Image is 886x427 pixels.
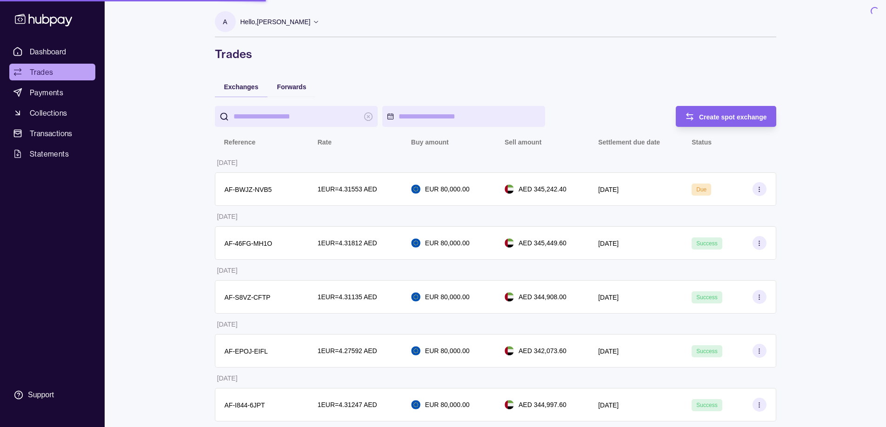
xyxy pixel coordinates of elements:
[598,186,619,193] p: [DATE]
[425,184,470,194] p: EUR 80,000.00
[225,240,273,247] p: AF-46FG-MH1O
[217,267,238,274] p: [DATE]
[30,66,53,78] span: Trades
[699,113,767,121] span: Create spot exchange
[519,292,566,302] p: AED 344,908.00
[411,238,420,248] img: eu
[277,83,306,91] span: Forwards
[425,400,470,410] p: EUR 80,000.00
[225,186,272,193] p: AF-BWJZ-NVB5
[30,107,67,118] span: Collections
[9,145,95,162] a: Statements
[9,64,95,80] a: Trades
[676,106,776,127] button: Create spot exchange
[598,240,619,247] p: [DATE]
[519,400,566,410] p: AED 344,997.60
[217,213,238,220] p: [DATE]
[30,148,69,159] span: Statements
[233,106,359,127] input: search
[411,400,420,409] img: eu
[9,385,95,405] a: Support
[411,138,449,146] p: Buy amount
[505,400,514,409] img: ae
[519,346,566,356] p: AED 342,073.60
[696,240,717,247] span: Success
[505,238,514,248] img: ae
[598,294,619,301] p: [DATE]
[505,292,514,302] img: ae
[240,17,311,27] p: Hello, [PERSON_NAME]
[519,184,566,194] p: AED 345,242.40
[28,390,54,400] div: Support
[225,294,271,301] p: AF-S8VZ-CFTP
[223,17,227,27] p: A
[225,401,265,409] p: AF-I844-6JPT
[318,292,377,302] p: 1 EUR = 4.31135 AED
[598,348,619,355] p: [DATE]
[318,238,377,248] p: 1 EUR = 4.31812 AED
[598,138,660,146] p: Settlement due date
[696,186,706,193] span: Due
[217,374,238,382] p: [DATE]
[598,401,619,409] p: [DATE]
[217,159,238,166] p: [DATE]
[30,87,63,98] span: Payments
[224,83,259,91] span: Exchanges
[425,238,470,248] p: EUR 80,000.00
[411,292,420,302] img: eu
[692,138,712,146] p: Status
[9,43,95,60] a: Dashboard
[217,321,238,328] p: [DATE]
[318,138,332,146] p: Rate
[411,184,420,194] img: eu
[696,294,717,301] span: Success
[425,346,470,356] p: EUR 80,000.00
[9,84,95,101] a: Payments
[225,348,268,355] p: AF-EPOJ-EIFL
[519,238,566,248] p: AED 345,449.60
[9,125,95,142] a: Transactions
[411,346,420,355] img: eu
[30,128,73,139] span: Transactions
[215,46,776,61] h1: Trades
[505,184,514,194] img: ae
[505,346,514,355] img: ae
[9,105,95,121] a: Collections
[318,184,377,194] p: 1 EUR = 4.31553 AED
[318,400,377,410] p: 1 EUR = 4.31247 AED
[425,292,470,302] p: EUR 80,000.00
[696,402,717,408] span: Success
[696,348,717,355] span: Success
[224,138,256,146] p: Reference
[505,138,541,146] p: Sell amount
[30,46,67,57] span: Dashboard
[318,346,377,356] p: 1 EUR = 4.27592 AED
